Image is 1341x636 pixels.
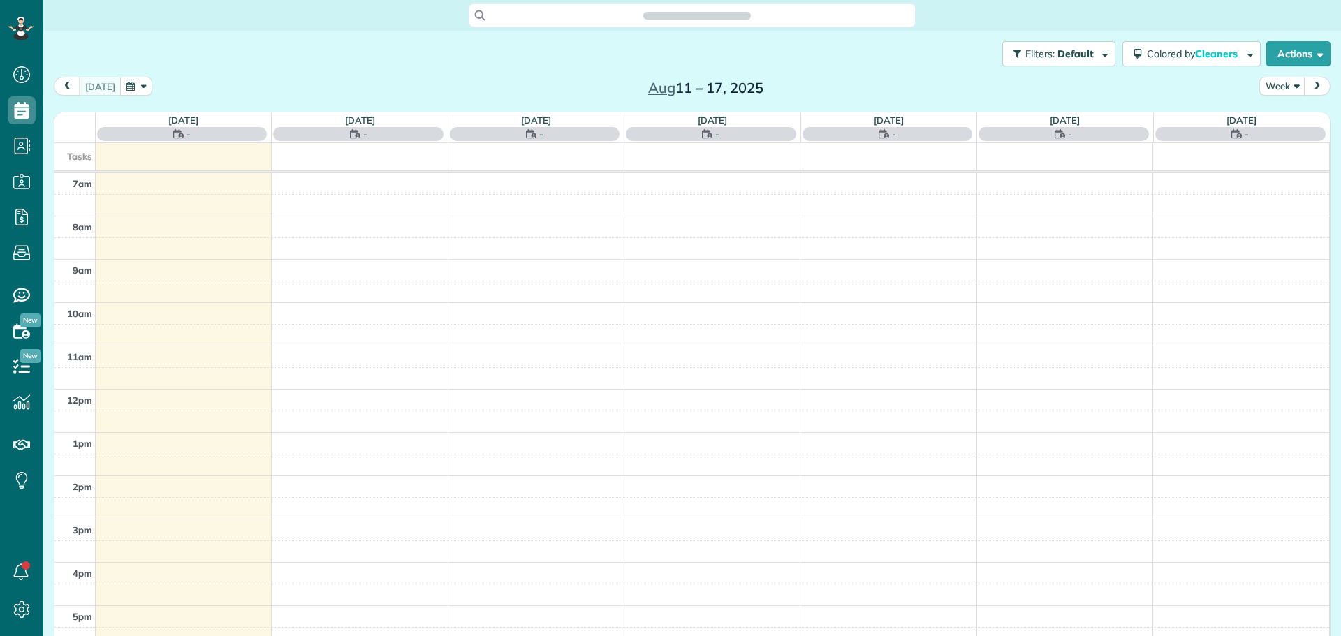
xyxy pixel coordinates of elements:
span: Cleaners [1195,47,1240,60]
a: [DATE] [1050,114,1080,126]
span: - [363,127,367,141]
span: 7am [73,178,92,189]
button: [DATE] [79,77,122,96]
button: next [1304,77,1331,96]
span: 8am [73,221,92,232]
span: Tasks [67,151,92,162]
span: Filters: [1025,47,1055,60]
span: - [892,127,896,141]
button: Week [1259,77,1305,96]
span: - [186,127,191,141]
span: 4pm [73,568,92,579]
span: - [539,127,543,141]
button: Actions [1266,41,1331,66]
span: Colored by [1147,47,1243,60]
span: 11am [67,351,92,362]
span: New [20,349,41,363]
button: Colored byCleaners [1122,41,1261,66]
a: [DATE] [874,114,904,126]
span: Search ZenMaid… [657,8,736,22]
span: 2pm [73,481,92,492]
span: Aug [648,79,675,96]
a: [DATE] [698,114,728,126]
button: Filters: Default [1002,41,1115,66]
span: 3pm [73,524,92,535]
span: - [715,127,719,141]
span: - [1245,127,1249,141]
a: [DATE] [168,114,198,126]
a: [DATE] [1226,114,1256,126]
button: prev [54,77,80,96]
span: - [1068,127,1072,141]
span: Default [1057,47,1094,60]
a: [DATE] [345,114,375,126]
h2: 11 – 17, 2025 [618,80,793,96]
span: 5pm [73,611,92,622]
span: 12pm [67,394,92,406]
a: Filters: Default [995,41,1115,66]
span: 10am [67,308,92,319]
span: 1pm [73,438,92,449]
a: [DATE] [521,114,551,126]
span: 9am [73,265,92,276]
span: New [20,313,41,327]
